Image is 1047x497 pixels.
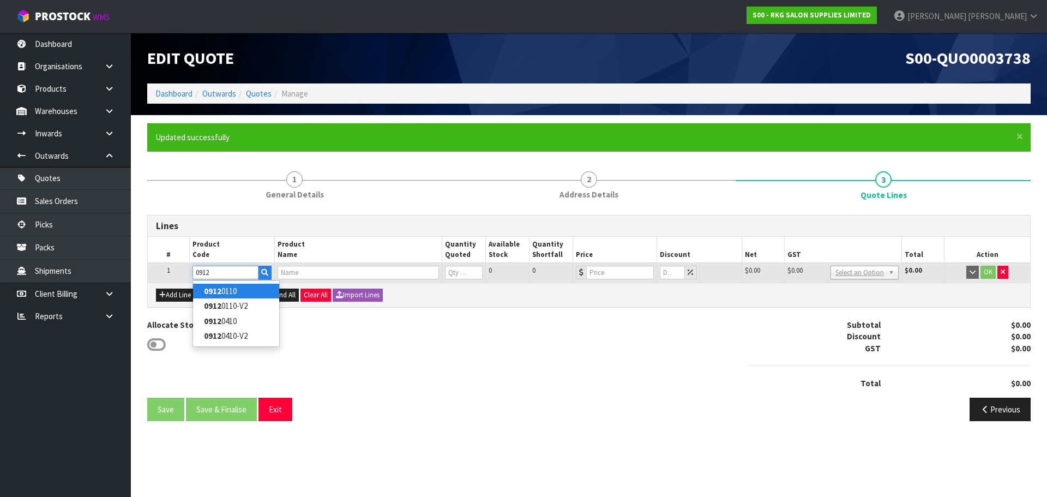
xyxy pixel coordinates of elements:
[660,266,685,279] input: Discount %
[193,284,279,298] a: 09120110
[865,343,881,354] strong: GST
[204,301,221,311] strong: 0912
[186,398,257,421] button: Save & Finalise
[16,9,30,23] img: cube-alt.png
[261,289,299,302] button: Expand All
[847,320,881,330] strong: Subtotal
[901,237,944,262] th: Total
[147,319,202,331] label: Allocate Stock
[905,47,1031,68] span: S00-QUO0003738
[264,290,296,300] span: Expand All
[1011,378,1031,388] strong: $0.00
[529,237,573,262] th: Quantity Shortfall
[333,289,383,302] button: Import Lines
[486,237,529,262] th: Available Stock
[204,331,221,341] strong: 0912
[970,398,1031,421] button: Previous
[193,314,279,328] a: 09120410
[258,398,292,421] button: Exit
[657,237,742,262] th: Discount
[93,12,110,22] small: WMS
[753,10,871,20] strong: S00 - RKG SALON SUPPLIES LIMITED
[266,189,324,200] span: General Details
[861,189,907,201] span: Quote Lines
[1011,343,1031,354] strong: $0.00
[1011,331,1031,342] strong: $0.00
[147,398,184,421] button: Save
[286,171,303,188] span: 1
[204,316,221,326] strong: 0912
[747,7,877,24] a: S00 - RKG SALON SUPPLIES LIMITED
[156,289,194,302] button: Add Line
[532,266,535,275] span: 0
[445,266,483,279] input: Qty Quoted
[968,11,1027,21] span: [PERSON_NAME]
[581,171,597,188] span: 2
[274,237,442,262] th: Product Name
[489,266,492,275] span: 0
[861,378,881,388] strong: Total
[875,171,892,188] span: 3
[190,237,274,262] th: Product Code
[147,47,234,68] span: Edit Quote
[278,266,439,279] input: Name
[148,237,190,262] th: #
[442,237,485,262] th: Quantity Quoted
[1016,129,1023,144] span: ×
[980,266,996,279] button: OK
[155,88,192,99] a: Dashboard
[905,266,922,275] strong: $0.00
[573,237,657,262] th: Price
[193,298,279,313] a: 09120110-V2
[281,88,308,99] span: Manage
[907,11,966,21] span: [PERSON_NAME]
[202,88,236,99] a: Outwards
[300,289,331,302] button: Clear All
[192,266,258,279] input: Code
[785,237,901,262] th: GST
[847,331,881,342] strong: Discount
[944,237,1030,262] th: Action
[246,88,272,99] a: Quotes
[193,328,279,343] a: 09120410-V2
[559,189,618,200] span: Address Details
[586,266,654,279] input: Price
[204,286,221,296] strong: 0912
[745,266,760,275] span: $0.00
[156,221,1022,231] h3: Lines
[1011,320,1031,330] strong: $0.00
[167,266,170,275] span: 1
[835,266,884,279] span: Select an Option
[787,266,803,275] span: $0.00
[155,132,230,142] span: Updated successfully
[35,9,91,23] span: ProStock
[742,237,785,262] th: Net
[147,207,1031,429] span: Quote Lines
